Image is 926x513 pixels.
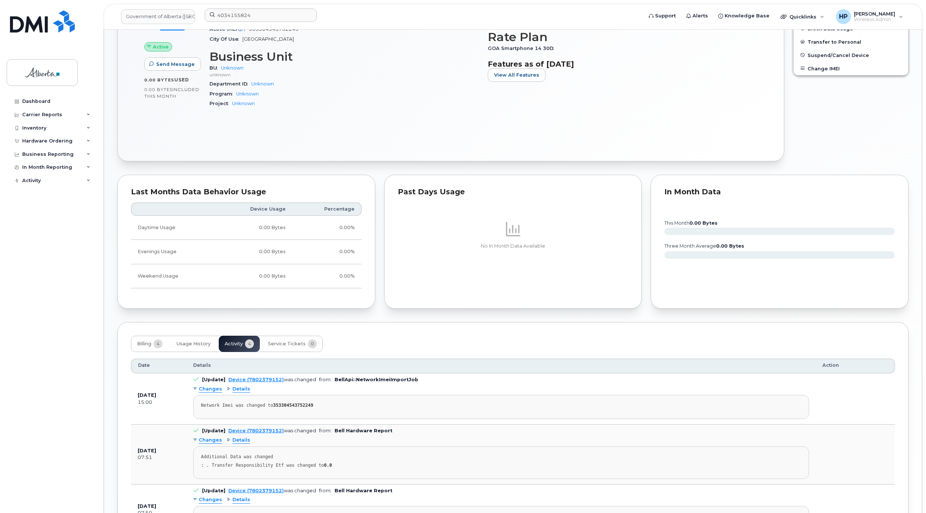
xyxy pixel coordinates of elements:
[144,87,172,92] span: 0.00 Bytes
[690,220,718,226] tspan: 0.00 Bytes
[138,448,156,453] b: [DATE]
[716,243,744,249] tspan: 0.00 Bytes
[131,188,362,196] div: Last Months Data Behavior Usage
[131,240,216,264] td: Evenings Usage
[664,188,895,196] div: In Month Data
[794,35,908,48] button: Transfer to Personal
[153,43,169,50] span: Active
[205,9,317,22] input: Find something...
[794,62,908,75] button: Change IMEI
[221,65,244,71] a: Unknown
[228,488,316,493] div: was changed
[201,403,801,408] div: Network Imei was changed to
[199,496,222,503] span: Changes
[232,496,250,503] span: Details
[121,9,195,24] a: Government of Alberta (GOA)
[177,341,211,347] span: Usage History
[488,68,546,82] button: View All Features
[144,57,201,71] button: Send Message
[202,488,225,493] b: [Update]
[816,359,895,373] th: Action
[292,240,362,264] td: 0.00%
[228,377,284,382] a: Device (7802379152)
[228,428,284,433] a: Device (7802379152)
[713,9,775,23] a: Knowledge Base
[292,216,362,240] td: 0.00%
[292,264,362,288] td: 0.00%
[137,341,151,347] span: Billing
[839,12,848,21] span: HP
[335,428,392,433] b: Bell Hardware Report
[131,216,216,240] td: Daytime Usage
[292,202,362,216] th: Percentage
[319,428,332,433] span: from:
[216,240,292,264] td: 0.00 Bytes
[268,341,306,347] span: Service Tickets
[209,65,221,71] span: BU
[335,377,418,382] b: BellApi::NetworkImeiImportJob
[794,48,908,62] button: Suspend/Cancel Device
[324,463,332,468] strong: 0.0
[398,243,628,249] p: No In Month Data Available
[251,81,274,87] a: Unknown
[138,392,156,398] b: [DATE]
[193,362,211,369] span: Details
[854,17,895,23] span: Wireless Admin
[319,488,332,493] span: from:
[228,377,316,382] div: was changed
[144,77,174,83] span: 0.00 Bytes
[808,52,869,58] span: Suspend/Cancel Device
[138,362,150,369] span: Date
[202,377,225,382] b: [Update]
[131,264,362,288] tr: Friday from 6:00pm to Monday 8:00am
[209,50,479,63] h3: Business Unit
[494,71,539,78] span: View All Features
[216,216,292,240] td: 0.00 Bytes
[398,188,628,196] div: Past Days Usage
[202,428,225,433] b: [Update]
[644,9,681,23] a: Support
[242,36,294,42] span: [GEOGRAPHIC_DATA]
[131,264,216,288] td: Weekend Usage
[209,36,242,42] span: City Of Use
[692,12,708,20] span: Alerts
[232,437,250,444] span: Details
[236,91,259,97] a: Unknown
[831,9,908,24] div: Himanshu Patel
[138,399,180,406] div: 15:00
[154,339,162,348] span: 4
[725,12,769,20] span: Knowledge Base
[209,71,479,78] p: unknown
[209,101,232,106] span: Project
[131,240,362,264] tr: Weekdays from 6:00pm to 8:00am
[201,454,801,460] div: Additional Data was changed
[144,87,199,99] span: included this month
[488,60,757,68] h3: Features as of [DATE]
[335,488,392,493] b: Bell Hardware Report
[308,339,317,348] span: 0
[216,264,292,288] td: 0.00 Bytes
[232,386,250,393] span: Details
[664,220,718,226] text: this month
[488,30,757,44] h3: Rate Plan
[664,243,744,249] text: three month average
[488,46,557,51] span: GOA Smartphone 14 30D
[201,463,801,468] div: : . Transfer Responsibility Etf was changed to
[174,77,189,83] span: used
[138,503,156,509] b: [DATE]
[854,11,895,17] span: [PERSON_NAME]
[209,81,251,87] span: Department ID
[138,454,180,461] div: 07:51
[319,377,332,382] span: from:
[232,101,255,106] a: Unknown
[199,437,222,444] span: Changes
[209,91,236,97] span: Program
[228,428,316,433] div: was changed
[156,61,195,68] span: Send Message
[655,12,676,20] span: Support
[775,9,829,24] div: Quicklinks
[273,403,313,408] strong: 353304543752249
[228,488,284,493] a: Device (7802379152)
[681,9,713,23] a: Alerts
[199,386,222,393] span: Changes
